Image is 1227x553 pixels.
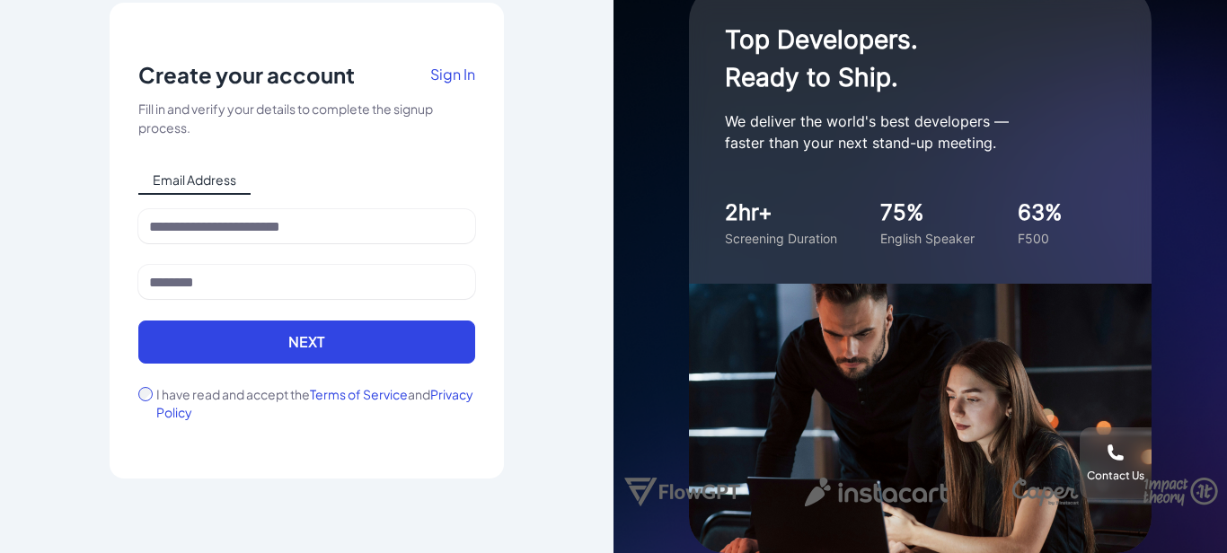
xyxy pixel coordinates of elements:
h1: Top Developers. Ready to Ship. [725,21,1084,96]
span: Email Address [138,166,251,195]
div: Screening Duration [725,229,837,248]
div: F500 [1018,229,1063,248]
p: We deliver the world's best developers — faster than your next stand-up meeting. [725,110,1084,154]
button: Next [138,320,475,364]
div: English Speaker [880,229,975,248]
div: 2hr+ [725,197,837,229]
a: Sign In [430,60,475,100]
span: Sign In [430,65,475,83]
span: Terms of Service [310,386,408,402]
div: Contact Us [1087,469,1144,483]
button: Contact Us [1080,427,1152,499]
p: Create your account [138,60,355,89]
div: 75% [880,197,975,229]
div: 63% [1018,197,1063,229]
div: Fill in and verify your details to complete the signup process. [138,100,475,137]
label: I have read and accept the and [156,385,475,421]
